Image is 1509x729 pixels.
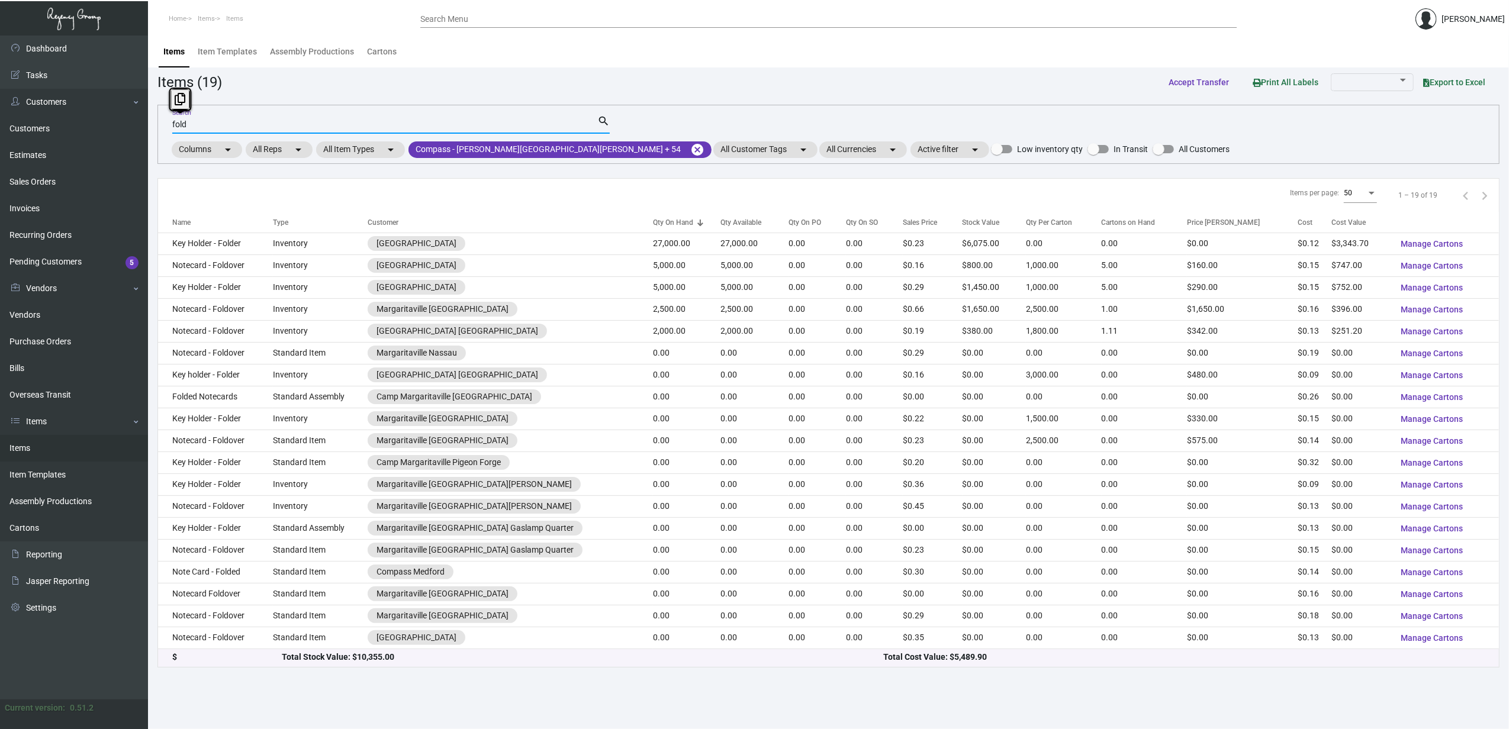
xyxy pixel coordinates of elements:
td: $0.00 [1331,495,1391,517]
mat-chip: All Currencies [819,141,907,158]
td: $3,343.70 [1331,233,1391,254]
div: Cost Value [1331,217,1391,228]
span: Manage Cartons [1401,327,1463,336]
td: Key Holder - Folder [158,408,273,430]
div: Items (19) [157,72,222,93]
td: 0.00 [789,408,846,430]
td: $0.19 [903,320,963,342]
td: 0.00 [720,408,789,430]
div: Margaritaville [GEOGRAPHIC_DATA][PERSON_NAME] [377,478,572,491]
td: 0.00 [653,495,720,517]
td: Folded Notecards [158,386,273,408]
td: $0.23 [903,233,963,254]
td: Standard Item [273,451,368,473]
button: Accept Transfer [1159,72,1238,93]
td: $1,450.00 [963,276,1026,298]
td: 0.00 [653,386,720,408]
td: Standard Item [273,430,368,451]
td: $0.00 [963,408,1026,430]
td: 0.00 [1102,408,1188,430]
td: 0.00 [789,233,846,254]
td: $290.00 [1187,276,1298,298]
button: Manage Cartons [1391,364,1472,386]
span: Manage Cartons [1401,414,1463,424]
td: 1.11 [1102,320,1188,342]
div: Qty Per Carton [1026,217,1101,228]
td: 0.00 [653,364,720,386]
button: Manage Cartons [1391,386,1472,408]
div: [GEOGRAPHIC_DATA] [377,259,456,272]
td: 2,500.00 [653,298,720,320]
div: Name [172,217,191,228]
mat-chip: Compass - [PERSON_NAME][GEOGRAPHIC_DATA][PERSON_NAME] + 54 [408,141,712,158]
td: $0.09 [1298,364,1331,386]
span: Accept Transfer [1169,78,1229,87]
span: Print All Labels [1253,78,1318,87]
td: 5,000.00 [720,254,789,276]
div: Margaritaville [GEOGRAPHIC_DATA][PERSON_NAME] [377,500,572,512]
td: $0.12 [1298,233,1331,254]
div: Name [172,217,273,228]
td: $0.15 [1298,276,1331,298]
span: Manage Cartons [1401,458,1463,467]
td: $0.00 [1187,451,1298,473]
button: Manage Cartons [1391,277,1472,298]
mat-icon: cancel [690,143,704,157]
span: Manage Cartons [1401,546,1463,555]
mat-icon: arrow_drop_down [221,143,235,157]
td: 0.00 [720,386,789,408]
td: $0.00 [1331,430,1391,451]
div: [GEOGRAPHIC_DATA] [GEOGRAPHIC_DATA] [377,369,538,381]
td: Notecard - Foldover [158,320,273,342]
button: Manage Cartons [1391,474,1472,495]
td: Inventory [273,364,368,386]
td: $0.09 [1298,473,1331,495]
span: Manage Cartons [1401,261,1463,270]
td: 0.00 [1026,495,1101,517]
td: Inventory [273,298,368,320]
button: Manage Cartons [1391,518,1472,539]
td: $0.00 [1331,364,1391,386]
mat-icon: search [597,114,610,128]
span: Manage Cartons [1401,305,1463,314]
div: Sales Price [903,217,963,228]
td: $396.00 [1331,298,1391,320]
td: $0.00 [903,517,963,539]
span: Low inventory qty [1017,142,1083,156]
div: Qty Available [720,217,789,228]
button: Manage Cartons [1391,233,1472,254]
td: $0.00 [963,342,1026,364]
td: 0.00 [720,451,789,473]
div: Qty On Hand [653,217,720,228]
td: 2,500.00 [1026,298,1101,320]
td: 2,500.00 [720,298,789,320]
td: 2,500.00 [1026,430,1101,451]
span: Manage Cartons [1401,633,1463,643]
span: Manage Cartons [1401,611,1463,621]
div: Qty Per Carton [1026,217,1072,228]
div: Items per page: [1290,188,1339,198]
td: $1,650.00 [1187,298,1298,320]
button: Manage Cartons [1391,430,1472,451]
td: 0.00 [846,473,903,495]
td: $0.00 [903,386,963,408]
td: $330.00 [1187,408,1298,430]
td: Key Holder - Folder [158,451,273,473]
div: Items [163,46,185,58]
td: Inventory [273,473,368,495]
td: 0.00 [789,386,846,408]
span: 50 [1344,189,1352,197]
button: Manage Cartons [1391,540,1472,561]
td: 0.00 [653,517,720,539]
td: $0.00 [1331,386,1391,408]
td: 27,000.00 [653,233,720,254]
td: 0.00 [846,233,903,254]
td: 0.00 [1026,451,1101,473]
i: Copy [175,93,185,105]
div: Qty On SO [846,217,903,228]
td: 0.00 [789,430,846,451]
div: Qty On PO [789,217,821,228]
td: Inventory [273,495,368,517]
td: $0.15 [1298,408,1331,430]
div: Cartons [367,46,397,58]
